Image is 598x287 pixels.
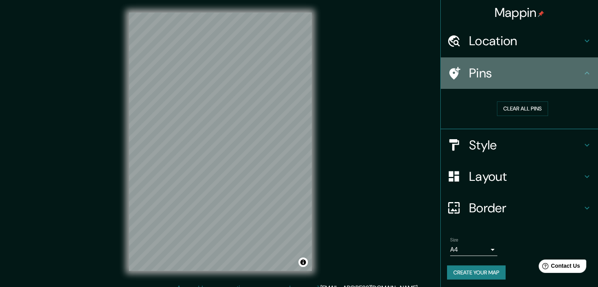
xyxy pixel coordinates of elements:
h4: Layout [469,169,582,184]
button: Toggle attribution [298,258,308,267]
h4: Mappin [495,5,545,20]
iframe: Help widget launcher [528,256,589,278]
h4: Location [469,33,582,49]
canvas: Map [129,13,312,271]
div: Style [441,129,598,161]
label: Size [450,236,458,243]
div: A4 [450,243,497,256]
button: Clear all pins [497,101,548,116]
div: Border [441,192,598,224]
div: Pins [441,57,598,89]
h4: Style [469,137,582,153]
div: Location [441,25,598,57]
h4: Border [469,200,582,216]
button: Create your map [447,265,506,280]
h4: Pins [469,65,582,81]
img: pin-icon.png [538,11,544,17]
div: Layout [441,161,598,192]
